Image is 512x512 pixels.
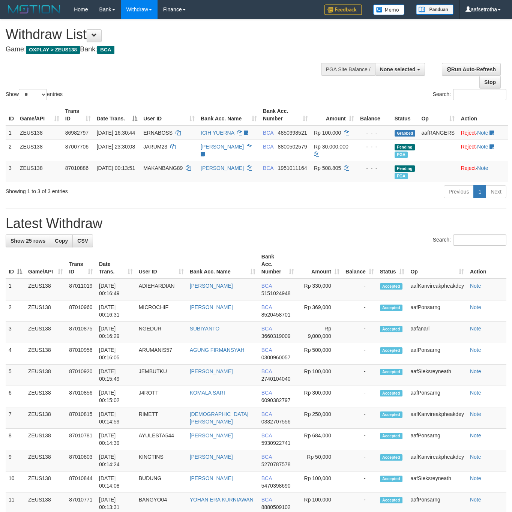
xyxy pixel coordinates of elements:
[418,104,458,126] th: Op: activate to sort column ascending
[190,390,225,396] a: KOMALA SARI
[261,411,272,417] span: BCA
[136,407,187,429] td: RIMETT
[96,386,136,407] td: [DATE] 00:15:02
[261,432,272,438] span: BCA
[136,365,187,386] td: JEMBUTKU
[395,144,415,150] span: Pending
[407,300,467,322] td: aafPonsarng
[258,250,297,279] th: Bank Acc. Number: activate to sort column ascending
[6,161,17,182] td: 3
[261,390,272,396] span: BCA
[477,165,488,171] a: Note
[278,144,307,150] span: Copy 8800502579 to clipboard
[261,440,291,446] span: Copy 5930922741 to clipboard
[407,343,467,365] td: aafPonsarng
[6,126,17,140] td: 1
[136,322,187,343] td: NGEDUR
[380,347,402,354] span: Accepted
[297,429,342,450] td: Rp 684,000
[324,5,362,15] img: Feedback.jpg
[407,386,467,407] td: aafPonsarng
[136,279,187,300] td: ADIEHARDIAN
[6,386,25,407] td: 6
[6,27,334,42] h1: Withdraw List
[297,471,342,493] td: Rp 100,000
[261,454,272,460] span: BCA
[433,89,506,100] label: Search:
[395,152,408,158] span: Marked by aafmaleo
[380,66,416,72] span: None selected
[190,475,233,481] a: [PERSON_NAME]
[96,300,136,322] td: [DATE] 00:16:31
[6,300,25,322] td: 2
[416,5,453,15] img: panduan.png
[458,104,508,126] th: Action
[66,343,96,365] td: 87010956
[96,365,136,386] td: [DATE] 00:15:49
[342,343,377,365] td: -
[66,450,96,471] td: 87010803
[25,279,66,300] td: ZEUS138
[297,365,342,386] td: Rp 100,000
[477,130,488,136] a: Note
[342,300,377,322] td: -
[360,164,389,172] div: - - -
[25,386,66,407] td: ZEUS138
[380,454,402,461] span: Accepted
[11,238,45,244] span: Show 25 rows
[297,386,342,407] td: Rp 300,000
[407,365,467,386] td: aafSieksreyneath
[297,322,342,343] td: Rp 9,000,000
[96,343,136,365] td: [DATE] 00:16:05
[66,429,96,450] td: 87010781
[395,130,416,137] span: Grabbed
[375,63,425,76] button: None selected
[136,450,187,471] td: KINGTINS
[263,144,273,150] span: BCA
[96,279,136,300] td: [DATE] 00:16:49
[433,234,506,246] label: Search:
[263,165,273,171] span: BCA
[360,143,389,150] div: - - -
[360,129,389,137] div: - - -
[314,130,341,136] span: Rp 100.000
[380,283,402,290] span: Accepted
[373,5,405,15] img: Button%20Memo.svg
[342,471,377,493] td: -
[453,89,506,100] input: Search:
[6,185,208,195] div: Showing 1 to 3 of 3 entries
[261,497,272,503] span: BCA
[314,165,341,171] span: Rp 508.805
[6,4,63,15] img: MOTION_logo.png
[479,76,501,89] a: Stop
[380,326,402,332] span: Accepted
[261,376,291,382] span: Copy 2740104040 to clipboard
[407,429,467,450] td: aafPonsarng
[72,234,93,247] a: CSV
[342,250,377,279] th: Balance: activate to sort column ascending
[342,450,377,471] td: -
[198,104,260,126] th: Bank Acc. Name: activate to sort column ascending
[96,471,136,493] td: [DATE] 00:14:08
[342,407,377,429] td: -
[407,250,467,279] th: Op: activate to sort column ascending
[17,161,62,182] td: ZEUS138
[342,365,377,386] td: -
[66,471,96,493] td: 87010844
[380,476,402,482] span: Accepted
[66,279,96,300] td: 87011019
[143,165,183,171] span: MAKANBANG89
[458,126,508,140] td: ·
[96,250,136,279] th: Date Trans.: activate to sort column ascending
[297,300,342,322] td: Rp 369,000
[342,322,377,343] td: -
[470,304,481,310] a: Note
[407,471,467,493] td: aafSieksreyneath
[470,475,481,481] a: Note
[25,471,66,493] td: ZEUS138
[66,322,96,343] td: 87010875
[190,432,233,438] a: [PERSON_NAME]
[458,140,508,161] td: ·
[261,312,291,318] span: Copy 8520458701 to clipboard
[136,343,187,365] td: ARUMANIS57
